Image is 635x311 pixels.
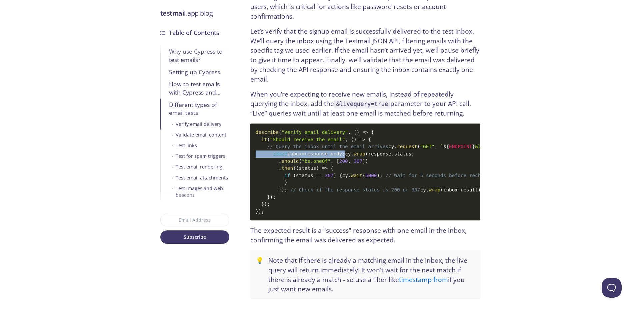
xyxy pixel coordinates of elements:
span: ) [281,187,284,192]
span: wrap [354,151,365,156]
span: ) [264,201,267,207]
span: ] [362,158,365,164]
span: // Query the inbox until the email arrives [267,144,388,149]
span: . [351,151,354,156]
div: Test for spam triggers [176,153,225,159]
p: The expected result is a "success" response with one email in the inbox, confirming the email was... [250,226,480,245]
span: ; [261,209,264,214]
span: ${ [443,144,449,149]
span: ; [267,201,270,207]
span: ) [258,209,261,214]
iframe: Help Scout Beacon - Open [602,278,622,298]
div: 💡 [256,256,264,294]
code: cy inbox response body cy response status status cy cy inbox result [250,124,480,220]
span: . [391,151,394,156]
span: ENDPOINT [449,144,472,149]
span: wrap [429,187,440,192]
span: ; [342,151,345,156]
span: ) [365,158,368,164]
span: ( [296,165,299,171]
span: , [348,130,351,135]
span: { [371,130,374,135]
div: Setting up Cypress [169,68,229,76]
span: 307 [325,173,333,178]
button: Subscribe [160,230,229,244]
span: } [472,144,475,149]
strong: testmail [160,9,186,18]
span: = [302,151,305,156]
span: ) [354,137,357,142]
div: Verify email delivery [176,121,221,127]
span: ( [279,130,282,135]
span: . [394,144,397,149]
span: ( [293,173,296,178]
span: ( [299,158,302,164]
div: Test links [176,142,197,149]
span: 200 [339,158,348,164]
span: ) [316,165,319,171]
span: } [284,180,287,185]
span: ` [440,144,443,149]
span: ( [362,173,365,178]
span: , [345,137,348,142]
span: ) [333,173,336,178]
span: . [426,187,429,192]
span: • [172,132,173,138]
span: • [172,153,173,159]
span: describe [256,130,279,135]
span: status [299,165,316,171]
span: { [331,165,334,171]
div: Test email rendering [176,163,222,170]
span: const [273,151,287,156]
span: • [172,142,173,149]
span: , [331,158,334,164]
span: request [397,144,417,149]
span: "be.oneOf" [302,158,331,164]
span: . [348,173,351,178]
span: 5000 [365,173,377,178]
span: ( [267,137,270,142]
span: ) [377,173,380,178]
div: Validate email content [176,132,226,138]
p: Let’s verify that the signup email is successfully delivered to the test inbox. We’ll query the i... [250,27,480,84]
span: ) [478,187,481,192]
span: . [328,151,331,156]
span: ; [284,187,287,192]
span: "Verify email delivery" [281,130,348,135]
span: ( [440,187,443,192]
div: How to test emails with Cypress and [DOMAIN_NAME] [169,80,229,96]
span: } [279,187,282,192]
span: ( [354,130,357,135]
span: === [313,173,322,178]
span: "Should receive the email" [270,137,345,142]
span: . [279,158,282,164]
span: ; [273,194,276,200]
span: ) [357,130,360,135]
div: Note that if there is already a matching email in the inbox, the live query will return immediate... [268,256,475,294]
span: => [362,130,368,135]
input: Email Address [160,214,229,226]
span: => [322,165,328,171]
div: Test images and web beacons [176,185,229,198]
div: Test email attachments [176,174,228,181]
span: [ [336,158,339,164]
span: "GET" [420,144,434,149]
span: , [435,144,438,149]
span: ( [365,151,368,156]
span: { [368,137,371,142]
div: Why use Cypress to test emails? [169,47,229,64]
a: timestamp from [399,275,448,284]
span: should [281,158,299,164]
span: ) [411,151,414,156]
span: • [172,174,173,181]
span: wait [351,173,362,178]
span: ( [417,144,420,149]
span: if [284,173,290,178]
span: then [281,165,293,171]
span: // Wait for 5 seconds before rechecking [385,173,498,178]
span: ; [380,173,383,178]
span: • [172,121,173,127]
span: • [172,185,173,198]
code: &livequery=true [334,100,391,109]
span: } [256,209,259,214]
